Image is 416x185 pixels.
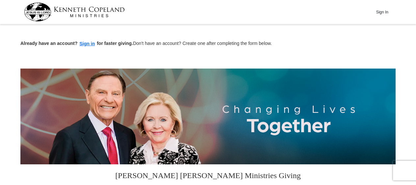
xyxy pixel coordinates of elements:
[372,7,392,17] button: Sign In
[78,40,97,48] button: Sign in
[20,41,133,46] strong: Already have an account? for faster giving.
[24,3,125,21] img: kcm-header-logo.svg
[20,40,396,48] p: Don't have an account? Create one after completing the form below.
